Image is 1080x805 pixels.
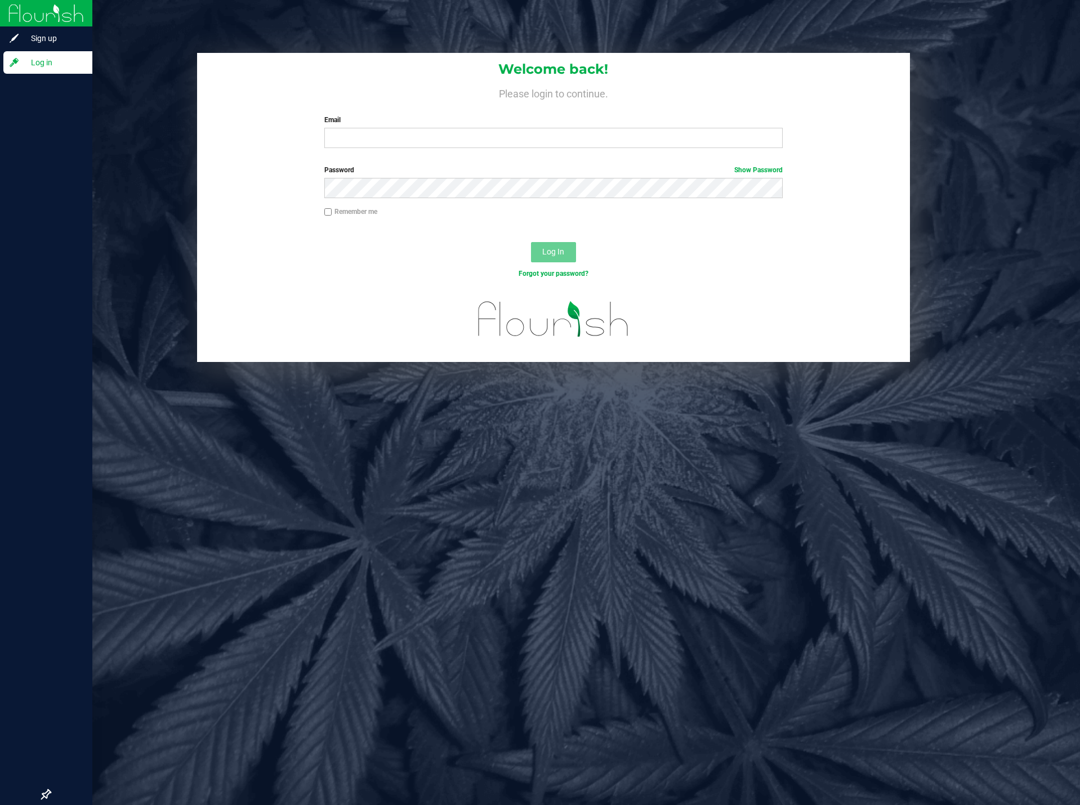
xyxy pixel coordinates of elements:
h4: Please login to continue. [197,86,911,99]
span: Password [324,166,354,174]
a: Forgot your password? [519,270,588,278]
span: Log In [542,247,564,256]
input: Remember me [324,208,332,216]
a: Show Password [734,166,783,174]
span: Sign up [20,32,87,45]
label: Email [324,115,783,125]
inline-svg: Log in [8,57,20,68]
span: Log in [20,56,87,69]
inline-svg: Sign up [8,33,20,44]
h1: Welcome back! [197,62,911,77]
img: flourish_logo.svg [465,290,643,348]
label: Remember me [324,207,377,217]
button: Log In [531,242,576,262]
